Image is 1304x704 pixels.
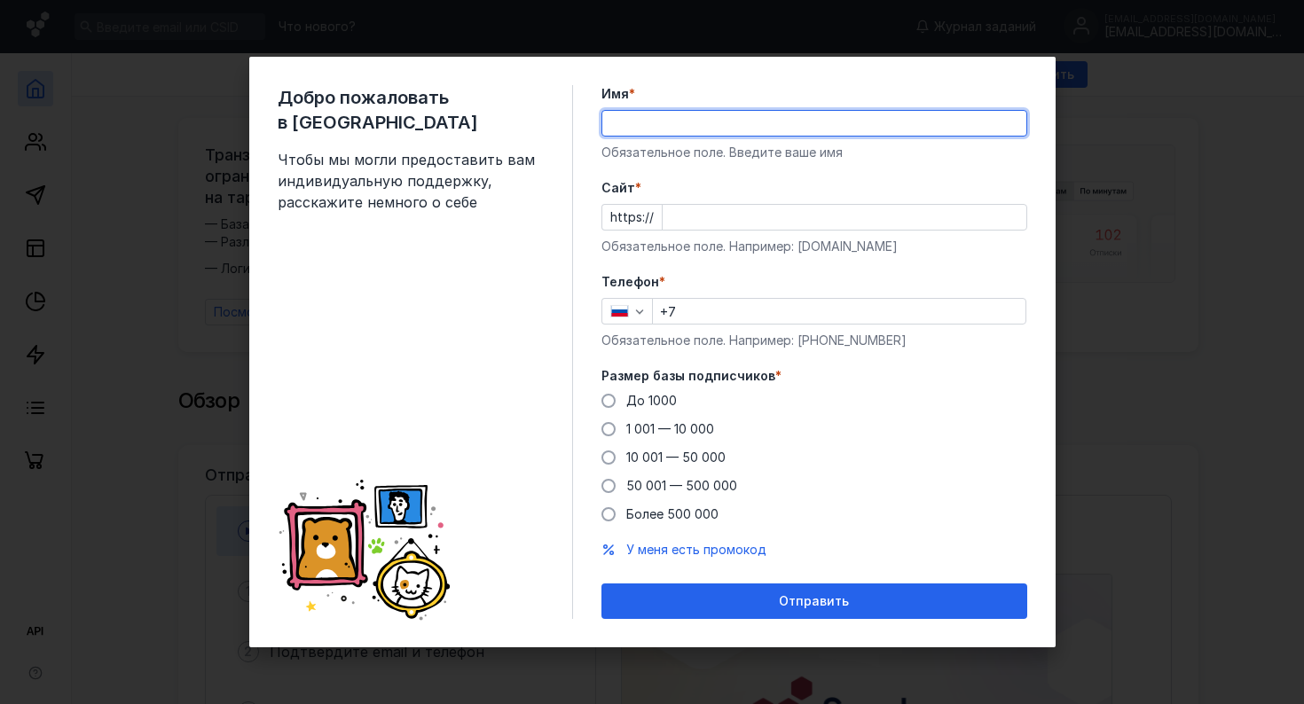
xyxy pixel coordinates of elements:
[601,238,1027,255] div: Обязательное поле. Например: [DOMAIN_NAME]
[626,541,766,559] button: У меня есть промокод
[626,393,677,408] span: До 1000
[601,367,775,385] span: Размер базы подписчиков
[601,273,659,291] span: Телефон
[626,542,766,557] span: У меня есть промокод
[601,583,1027,619] button: Отправить
[626,506,719,521] span: Более 500 000
[278,149,544,213] span: Чтобы мы могли предоставить вам индивидуальную поддержку, расскажите немного о себе
[601,144,1027,161] div: Обязательное поле. Введите ваше имя
[626,450,726,465] span: 10 001 — 50 000
[626,421,714,436] span: 1 001 — 10 000
[601,179,635,197] span: Cайт
[601,85,629,103] span: Имя
[779,594,849,609] span: Отправить
[626,478,737,493] span: 50 001 — 500 000
[278,85,544,135] span: Добро пожаловать в [GEOGRAPHIC_DATA]
[601,332,1027,349] div: Обязательное поле. Например: [PHONE_NUMBER]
